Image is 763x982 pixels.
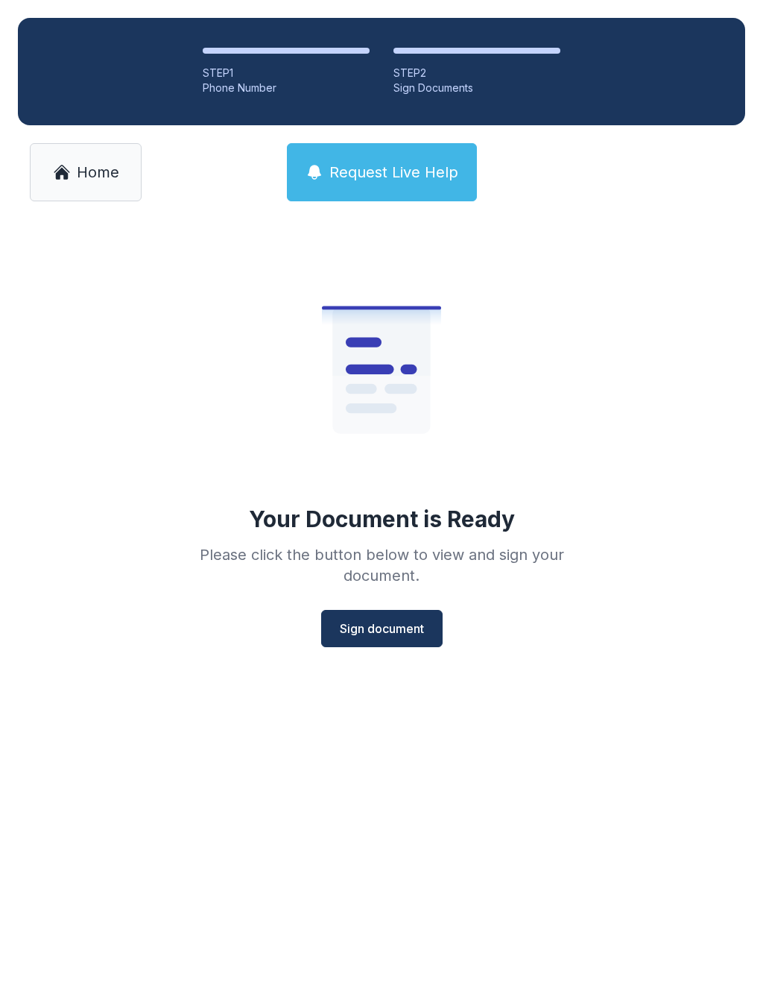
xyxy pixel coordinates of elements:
div: Your Document is Ready [249,506,515,532]
span: Sign document [340,620,424,638]
div: STEP 1 [203,66,370,81]
div: Sign Documents [393,81,560,95]
span: Request Live Help [329,162,458,183]
span: Home [77,162,119,183]
div: Phone Number [203,81,370,95]
div: STEP 2 [393,66,560,81]
div: Please click the button below to view and sign your document. [167,544,596,586]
